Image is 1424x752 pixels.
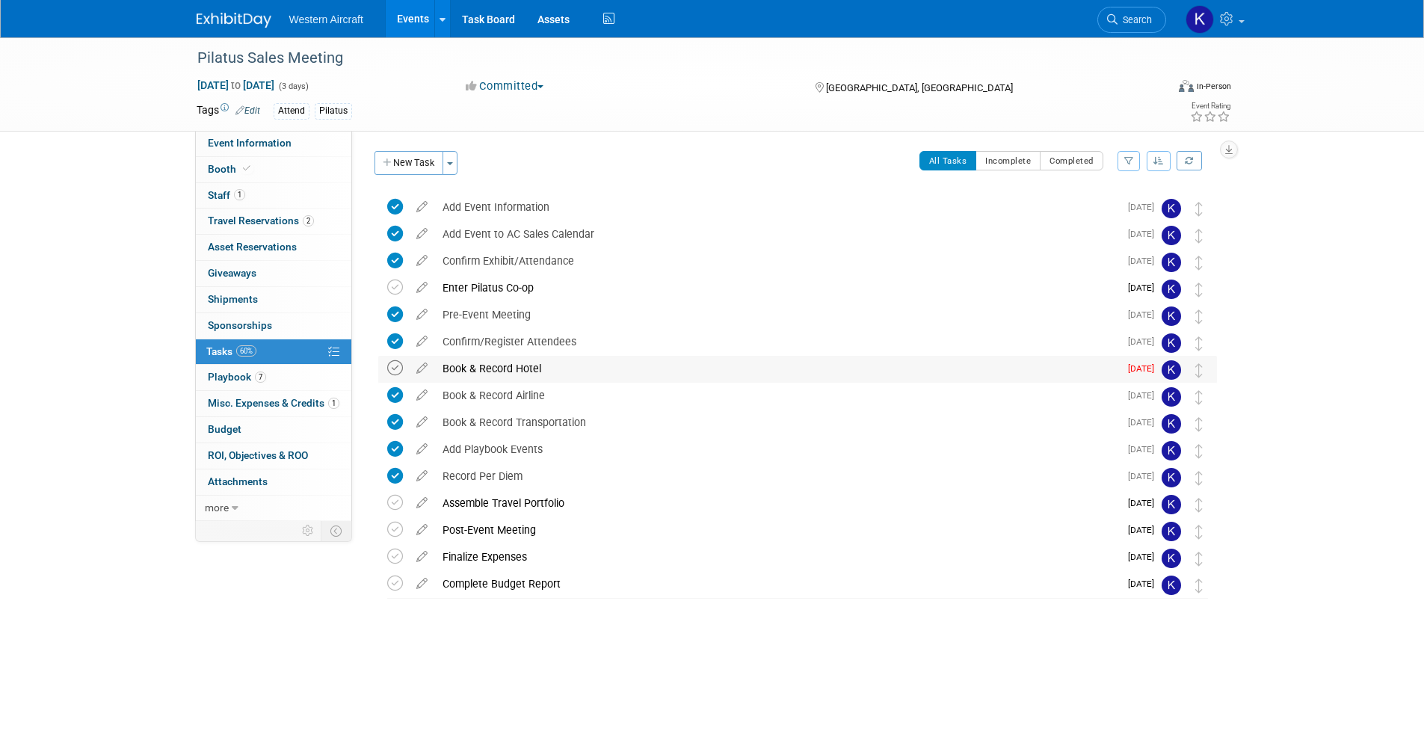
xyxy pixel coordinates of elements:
a: edit [409,443,435,456]
a: edit [409,577,435,591]
span: Event Information [208,137,292,149]
i: Move task [1195,336,1203,351]
img: Kindra Mahler [1162,468,1181,487]
div: Pilatus [315,103,352,119]
span: 1 [328,398,339,409]
span: [DATE] [DATE] [197,78,275,92]
i: Move task [1195,390,1203,404]
span: [GEOGRAPHIC_DATA], [GEOGRAPHIC_DATA] [826,82,1013,93]
div: Finalize Expenses [435,544,1119,570]
span: to [229,79,243,91]
img: Kindra Mahler [1162,360,1181,380]
span: Sponsorships [208,319,272,331]
a: Sponsorships [196,313,351,339]
span: (3 days) [277,81,309,91]
a: edit [409,281,435,295]
span: [DATE] [1128,256,1162,266]
a: edit [409,254,435,268]
span: Travel Reservations [208,215,314,226]
div: Add Playbook Events [435,437,1119,462]
a: Shipments [196,287,351,312]
span: ROI, Objectives & ROO [208,449,308,461]
span: 7 [255,372,266,383]
img: Kindra Mahler [1162,576,1181,595]
img: Kindra Mahler [1162,253,1181,272]
i: Move task [1195,309,1203,324]
a: edit [409,469,435,483]
img: Kindra Mahler [1162,226,1181,245]
img: Kindra Mahler [1162,522,1181,541]
a: Staff1 [196,183,351,209]
span: [DATE] [1128,471,1162,481]
a: Travel Reservations2 [196,209,351,234]
span: Staff [208,189,245,201]
button: All Tasks [919,151,977,170]
a: edit [409,416,435,429]
a: Search [1097,7,1166,33]
span: 2 [303,215,314,226]
i: Move task [1195,579,1203,593]
i: Move task [1195,552,1203,566]
span: more [205,502,229,514]
i: Move task [1195,256,1203,270]
span: Budget [208,423,241,435]
i: Move task [1195,471,1203,485]
span: Booth [208,163,253,175]
span: Tasks [206,345,256,357]
div: Event Format [1078,78,1232,100]
div: Book & Record Hotel [435,356,1119,381]
span: [DATE] [1128,498,1162,508]
a: edit [409,335,435,348]
span: Giveaways [208,267,256,279]
img: Kindra Mahler [1162,387,1181,407]
a: Tasks60% [196,339,351,365]
i: Booth reservation complete [243,164,250,173]
div: Event Rating [1190,102,1230,110]
img: Kindra Mahler [1162,549,1181,568]
div: Add Event to AC Sales Calendar [435,221,1119,247]
td: Personalize Event Tab Strip [295,521,321,540]
td: Tags [197,102,260,120]
div: Confirm/Register Attendees [435,329,1119,354]
img: Format-Inperson.png [1179,80,1194,92]
a: Playbook7 [196,365,351,390]
a: Misc. Expenses & Credits1 [196,391,351,416]
a: edit [409,550,435,564]
button: Completed [1040,151,1103,170]
a: Edit [235,105,260,116]
div: Pilatus Sales Meeting [192,45,1144,72]
span: [DATE] [1128,202,1162,212]
a: Asset Reservations [196,235,351,260]
img: ExhibitDay [197,13,271,28]
a: edit [409,523,435,537]
span: [DATE] [1128,229,1162,239]
i: Move task [1195,444,1203,458]
i: Move task [1195,229,1203,243]
a: Refresh [1177,151,1202,170]
div: Book & Record Transportation [435,410,1119,435]
img: Kindra Mahler [1162,441,1181,460]
a: more [196,496,351,521]
td: Toggle Event Tabs [321,521,351,540]
div: Attend [274,103,309,119]
div: Enter Pilatus Co-op [435,275,1119,301]
div: Pre-Event Meeting [435,302,1119,327]
span: Misc. Expenses & Credits [208,397,339,409]
a: edit [409,362,435,375]
a: Booth [196,157,351,182]
img: Kindra Mahler [1162,199,1181,218]
i: Move task [1195,498,1203,512]
a: ROI, Objectives & ROO [196,443,351,469]
img: Kindra Mahler [1162,306,1181,326]
a: Event Information [196,131,351,156]
span: [DATE] [1128,444,1162,454]
span: [DATE] [1128,579,1162,589]
a: edit [409,227,435,241]
span: [DATE] [1128,336,1162,347]
span: Asset Reservations [208,241,297,253]
i: Move task [1195,202,1203,216]
a: Budget [196,417,351,443]
img: Kindra Mahler [1162,495,1181,514]
span: Search [1118,14,1152,25]
img: Kindra Mahler [1162,414,1181,434]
